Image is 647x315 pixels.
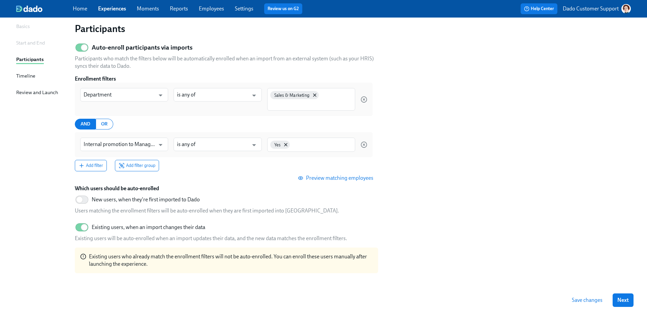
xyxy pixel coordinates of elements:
[75,75,378,83] h6: Enrollment filters
[621,4,631,13] img: AATXAJw-nxTkv1ws5kLOi-TQIsf862R-bs_0p3UQSuGH=s96-c
[95,119,113,130] button: OR
[75,55,378,70] p: Participants who match the filters below will be automatically enrolled when an import from an ex...
[92,196,200,203] span: New users, when they're first imported to Dado
[16,39,45,47] div: Start and End
[16,56,44,63] div: Participants
[235,5,253,12] a: Settings
[270,142,285,147] span: Yes
[295,171,378,185] button: Preview matching employees
[268,5,299,12] a: Review us on G2
[270,93,313,98] span: Sales & Marketing
[75,235,347,242] p: Existing users will be auto-enrolled when an import updates their data, and the new data matches ...
[16,23,30,30] div: Basics
[617,297,629,304] span: Next
[75,160,107,171] button: Add filter
[270,141,290,149] div: Yes
[572,297,603,304] span: Save changes
[16,5,73,12] a: dado
[299,175,373,181] span: Preview matching employees
[613,293,634,307] button: Next
[79,162,103,169] span: Add filter
[264,3,302,14] button: Review us on G2
[249,140,259,150] button: Open
[119,162,155,169] span: Add filter group
[155,140,166,150] button: Open
[89,253,373,268] p: Existing users who already match the enrollment filters will not be auto-enrolled. You can enroll...
[75,185,378,192] h6: Which users should be auto-enrolled
[16,72,35,80] div: Timeline
[155,90,166,101] button: Open
[75,119,96,130] button: AND
[521,3,557,14] button: Help Center
[16,89,58,96] div: Review and Launch
[137,5,159,12] a: Moments
[16,5,42,12] img: dado
[75,23,631,35] h1: Participants
[81,120,90,128] span: AND
[199,5,224,12] a: Employees
[170,5,188,12] a: Reports
[75,207,339,214] p: Users matching the enrollment filters will be auto-enrolled when they are first imported into [GE...
[563,5,619,12] p: Dado Customer Support
[563,4,631,13] button: Dado Customer Support
[92,43,192,52] h5: Auto-enroll participants via imports
[115,160,159,171] button: Add filter group
[270,91,319,99] div: Sales & Marketing
[73,5,87,12] a: Home
[101,120,107,128] span: OR
[249,90,259,101] button: Open
[524,5,554,12] span: Help Center
[98,5,126,12] a: Experiences
[92,224,205,231] span: Existing users, when an import changes their data
[567,293,607,307] button: Save changes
